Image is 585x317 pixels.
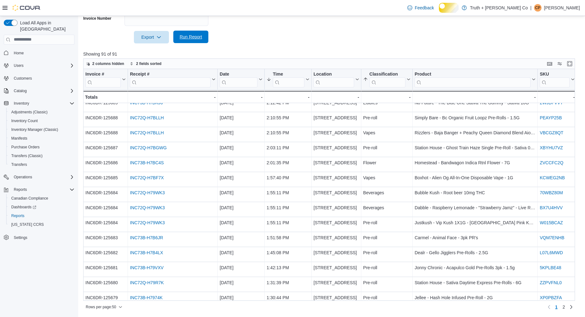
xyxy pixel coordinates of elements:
button: Settings [1,233,77,242]
div: Time [273,71,304,77]
div: [DATE] [220,189,262,196]
span: Inventory [14,101,29,106]
a: VBCGZ8QT [540,130,563,135]
span: Inventory [11,100,74,107]
div: [DATE] [220,294,262,301]
div: Beverages [363,204,411,211]
span: Settings [14,235,27,240]
div: [STREET_ADDRESS] [313,114,359,121]
div: INC6DR-125683 [85,234,126,241]
div: INC6DR-125684 [85,204,126,211]
a: Customers [11,75,34,82]
button: Inventory [11,100,32,107]
span: 2 [562,304,565,310]
a: INC72Q-H79WK3 [130,205,165,210]
a: Home [11,49,26,57]
div: 1:55:11 PM [267,189,309,196]
span: 1 [555,304,558,310]
div: Receipt # URL [130,71,211,87]
a: Dashboards [9,203,39,211]
span: Operations [14,175,32,180]
div: 1:57:40 PM [267,174,309,181]
span: Load All Apps in [GEOGRAPHIC_DATA] [18,20,74,32]
span: Settings [11,233,74,241]
a: Transfers [9,161,29,168]
a: ZVCCFC2Q [540,160,563,165]
a: W015BCAZ [540,220,563,225]
div: [DATE] [220,234,262,241]
div: Time [273,71,304,87]
span: Reports [11,213,24,218]
div: Pre-roll [363,114,411,121]
span: Catalog [11,87,74,95]
span: Transfers (Classic) [9,152,74,160]
a: Adjustments (Classic) [9,108,50,116]
span: Adjustments (Classic) [11,110,48,115]
span: Run Report [180,34,202,40]
div: [DATE] [220,144,262,151]
div: Rizzlers - Baja Banger + Peachy Queen Diamond Blend Aio - 1G [415,129,536,136]
a: KCWEG2NB [540,175,565,180]
button: 2 fields sorted [127,60,164,67]
div: Location [313,71,354,77]
div: No Future - The Blue One Sativa Thc Gummy - Sativa 10G [415,99,536,106]
button: Inventory [1,99,77,108]
div: [DATE] [220,279,262,286]
button: Export [134,31,169,43]
div: Flower [363,159,411,166]
input: Dark Mode [439,3,459,12]
span: Canadian Compliance [11,196,48,201]
span: Users [14,63,23,68]
div: [STREET_ADDRESS] [313,174,359,181]
a: INC72Q-H79WK3 [130,220,165,225]
span: Transfers [11,162,27,167]
span: Purchase Orders [11,145,40,150]
div: - [415,93,536,101]
div: Product [415,71,531,77]
div: [DATE] [220,159,262,166]
div: INC6DR-125687 [85,144,126,151]
div: - [540,93,575,101]
div: Date [220,71,257,87]
a: INC73B-H7BKJ6 [130,100,163,105]
div: [DATE] [220,264,262,271]
div: Classification [369,71,406,77]
a: ZZPVFNL0 [540,280,562,285]
button: Enter fullscreen [566,60,573,67]
div: 1:45:08 PM [267,249,309,256]
a: L07L6MWD [540,250,563,255]
span: Operations [11,173,74,181]
button: Purchase Orders [6,143,77,151]
button: Home [1,48,77,57]
span: Manifests [11,136,27,141]
button: Time [267,71,309,87]
div: Station House - Sativa Daytime Express Pre-Rolls - 6G [415,279,536,286]
div: [DATE] [220,219,262,226]
div: [DATE] [220,249,262,256]
div: [STREET_ADDRESS] [313,264,359,271]
div: Dabble - Raspberry Lemonade - "Strawberry Jamz" - Live Rosin Beverage [415,204,536,211]
a: INC72Q-H7BGWG [130,145,166,150]
button: Keyboard shortcuts [546,60,553,67]
div: Vapes [363,174,411,181]
button: Operations [11,173,35,181]
a: INC73B-H7BC4S [130,160,164,165]
div: SKU URL [540,71,570,87]
a: XBYHU7VZ [540,145,563,150]
div: Pre-roll [363,234,411,241]
button: Classification [363,71,411,87]
button: Inventory Count [6,116,77,125]
label: Invoice Number [83,16,111,21]
p: [PERSON_NAME] [544,4,580,12]
div: Homestead - Bandwagon Indica Rtnl Flower - 7G [415,159,536,166]
div: 1:55:11 PM [267,219,309,226]
a: INC72Q-H79R7K [130,280,164,285]
a: Manifests [9,135,30,142]
p: Showing 91 of 91 [83,51,580,57]
div: Vapes [363,129,411,136]
button: Catalog [11,87,29,95]
div: 2:12:42 PM [267,99,309,106]
a: XP0PBZFA [540,295,562,300]
a: INC72Q-H7BF7X [130,175,164,180]
a: [US_STATE] CCRS [9,221,46,228]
